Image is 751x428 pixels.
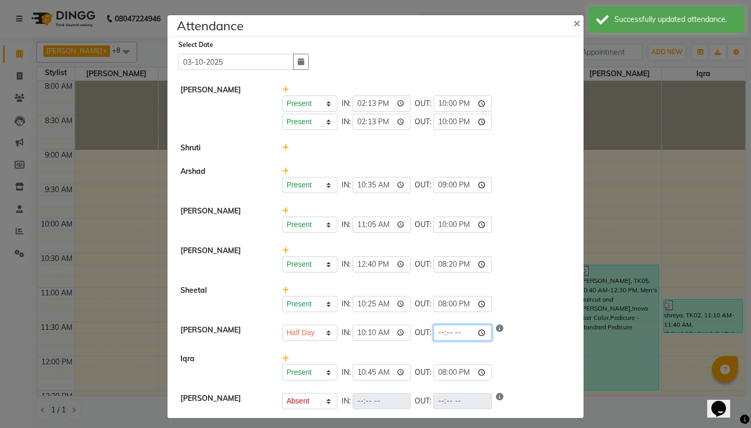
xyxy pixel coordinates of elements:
span: IN: [342,299,350,310]
div: [PERSON_NAME] [173,245,274,272]
i: Show reason [496,325,503,341]
span: OUT: [415,367,431,378]
span: IN: [342,327,350,338]
span: IN: [342,367,350,378]
span: IN: [342,396,350,407]
div: [PERSON_NAME] [173,325,274,341]
span: OUT: [415,116,431,127]
button: Close [565,8,591,37]
div: [PERSON_NAME] [173,85,274,130]
span: OUT: [415,396,431,407]
span: IN: [342,180,350,191]
span: IN: [342,98,350,109]
div: [PERSON_NAME] [173,206,274,233]
iframe: chat widget [707,386,741,418]
span: OUT: [415,299,431,310]
span: × [573,15,580,30]
div: Iqra [173,353,274,381]
div: Arshad [173,166,274,193]
div: Shruti [173,142,274,153]
span: IN: [342,259,350,270]
span: OUT: [415,219,431,230]
i: Show reason [496,393,503,409]
h4: Attendance [177,16,244,35]
div: Successfully updated attendance. [614,14,737,25]
div: Sheetal [173,285,274,312]
span: OUT: [415,327,431,338]
div: [PERSON_NAME] [173,393,274,409]
span: OUT: [415,259,431,270]
label: Select Date [178,40,213,50]
span: IN: [342,219,350,230]
span: OUT: [415,180,431,191]
input: Select date [178,54,294,70]
span: OUT: [415,98,431,109]
span: IN: [342,116,350,127]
